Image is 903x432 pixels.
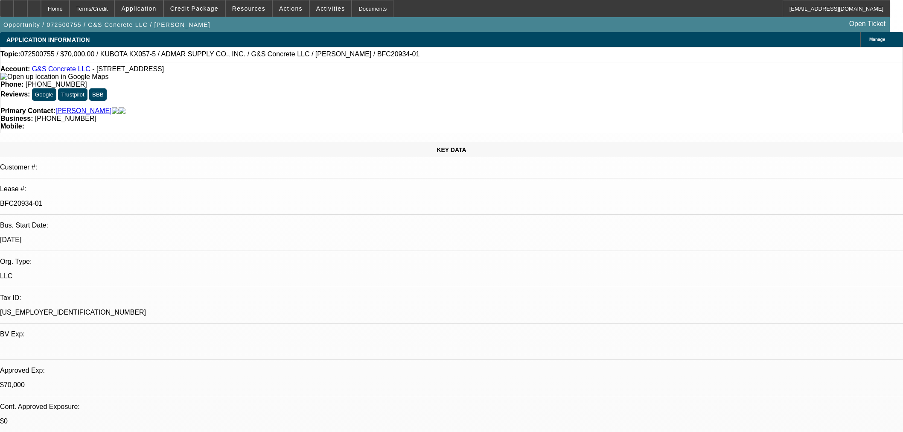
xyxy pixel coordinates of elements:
span: Actions [279,5,303,12]
button: Credit Package [164,0,225,17]
button: BBB [89,88,107,101]
span: [PHONE_NUMBER] [35,115,96,122]
img: Open up location in Google Maps [0,73,108,81]
button: Application [115,0,163,17]
img: linkedin-icon.png [119,107,125,115]
span: Application [121,5,156,12]
button: Resources [226,0,272,17]
a: G&S Concrete LLC [32,65,90,73]
strong: Phone: [0,81,23,88]
span: Opportunity / 072500755 / G&S Concrete LLC / [PERSON_NAME] [3,21,210,28]
button: Google [32,88,56,101]
span: KEY DATA [437,146,466,153]
a: View Google Maps [0,73,108,80]
a: Open Ticket [846,17,889,31]
button: Activities [310,0,352,17]
span: Activities [316,5,345,12]
span: - [STREET_ADDRESS] [92,65,164,73]
span: Resources [232,5,265,12]
button: Actions [273,0,309,17]
button: Trustpilot [58,88,87,101]
span: APPLICATION INFORMATION [6,36,90,43]
strong: Account: [0,65,30,73]
a: [PERSON_NAME] [55,107,112,115]
strong: Topic: [0,50,20,58]
span: Manage [869,37,885,42]
strong: Primary Contact: [0,107,55,115]
strong: Business: [0,115,33,122]
span: [PHONE_NUMBER] [26,81,87,88]
span: 072500755 / $70,000.00 / KUBOTA KX057-5 / ADMAR SUPPLY CO., INC. / G&S Concrete LLC / [PERSON_NAM... [20,50,420,58]
span: Credit Package [170,5,218,12]
img: facebook-icon.png [112,107,119,115]
strong: Mobile: [0,123,24,130]
strong: Reviews: [0,90,30,98]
